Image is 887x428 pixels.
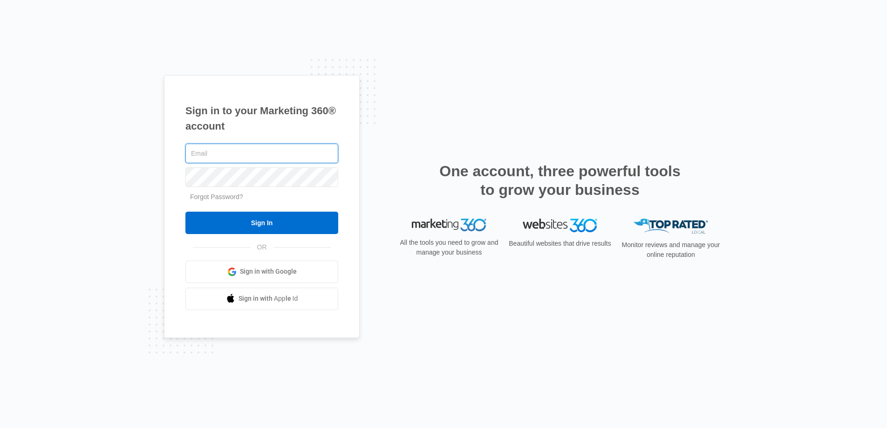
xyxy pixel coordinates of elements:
input: Sign In [185,212,338,234]
span: Sign in with Apple Id [239,294,298,304]
a: Sign in with Google [185,261,338,283]
img: Marketing 360 [412,219,486,232]
img: Websites 360 [523,219,597,232]
img: Top Rated Local [634,219,708,234]
p: Beautiful websites that drive results [508,239,612,249]
p: Monitor reviews and manage your online reputation [619,240,723,260]
input: Email [185,144,338,163]
span: Sign in with Google [240,267,297,276]
span: OR [251,242,273,252]
p: All the tools you need to grow and manage your business [397,238,501,257]
h1: Sign in to your Marketing 360® account [185,103,338,134]
h2: One account, three powerful tools to grow your business [437,162,683,199]
a: Forgot Password? [190,193,243,200]
a: Sign in with Apple Id [185,288,338,310]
